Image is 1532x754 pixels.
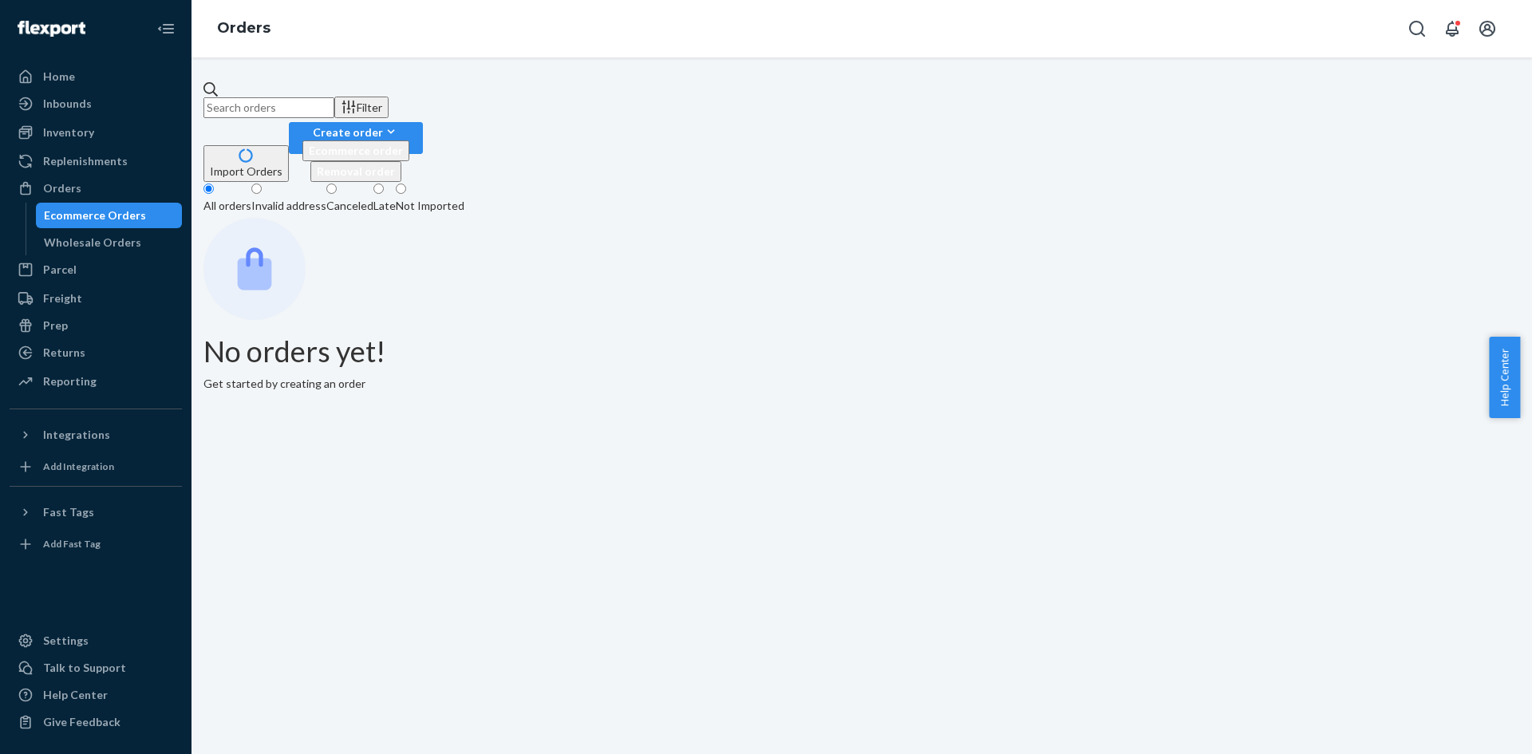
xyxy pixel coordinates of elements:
[43,124,94,140] div: Inventory
[251,198,326,214] div: Invalid address
[10,709,182,735] button: Give Feedback
[10,176,182,201] a: Orders
[10,286,182,311] a: Freight
[289,122,423,154] button: Create orderEcommerce orderRemoval order
[43,660,126,676] div: Talk to Support
[10,628,182,653] a: Settings
[10,422,182,448] button: Integrations
[43,460,114,473] div: Add Integration
[43,318,68,334] div: Prep
[10,655,182,681] a: Talk to Support
[150,13,182,45] button: Close Navigation
[204,6,283,52] ol: breadcrumbs
[10,454,182,480] a: Add Integration
[10,91,182,116] a: Inbounds
[10,531,182,557] a: Add Fast Tag
[43,180,81,196] div: Orders
[334,97,389,118] button: Filter
[1471,13,1503,45] button: Open account menu
[43,96,92,112] div: Inbounds
[341,99,382,116] div: Filter
[43,290,82,306] div: Freight
[43,427,110,443] div: Integrations
[326,184,337,194] input: Canceled
[10,120,182,145] a: Inventory
[43,153,128,169] div: Replenishments
[203,198,251,214] div: All orders
[203,376,1520,392] p: Get started by creating an order
[373,184,384,194] input: Late
[396,184,406,194] input: Not Imported
[44,207,146,223] div: Ecommerce Orders
[310,161,401,182] button: Removal order
[302,124,409,140] div: Create order
[203,184,214,194] input: All orders
[43,504,94,520] div: Fast Tags
[43,262,77,278] div: Parcel
[10,682,182,708] a: Help Center
[10,257,182,282] a: Parcel
[396,198,464,214] div: Not Imported
[302,140,409,161] button: Ecommerce order
[36,203,183,228] a: Ecommerce Orders
[18,21,85,37] img: Flexport logo
[10,340,182,365] a: Returns
[1436,13,1468,45] button: Open notifications
[1401,13,1433,45] button: Open Search Box
[1489,337,1520,418] button: Help Center
[43,373,97,389] div: Reporting
[203,145,289,182] button: Import Orders
[43,687,108,703] div: Help Center
[43,633,89,649] div: Settings
[44,235,141,251] div: Wholesale Orders
[203,218,306,320] img: Empty list
[10,313,182,338] a: Prep
[10,64,182,89] a: Home
[203,336,1520,368] h1: No orders yet!
[43,345,85,361] div: Returns
[10,499,182,525] button: Fast Tags
[326,198,373,214] div: Canceled
[217,19,270,37] a: Orders
[317,164,395,178] span: Removal order
[43,537,101,551] div: Add Fast Tag
[309,144,403,157] span: Ecommerce order
[10,369,182,394] a: Reporting
[43,714,120,730] div: Give Feedback
[36,230,183,255] a: Wholesale Orders
[43,69,75,85] div: Home
[251,184,262,194] input: Invalid address
[10,148,182,174] a: Replenishments
[373,198,396,214] div: Late
[203,97,334,118] input: Search orders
